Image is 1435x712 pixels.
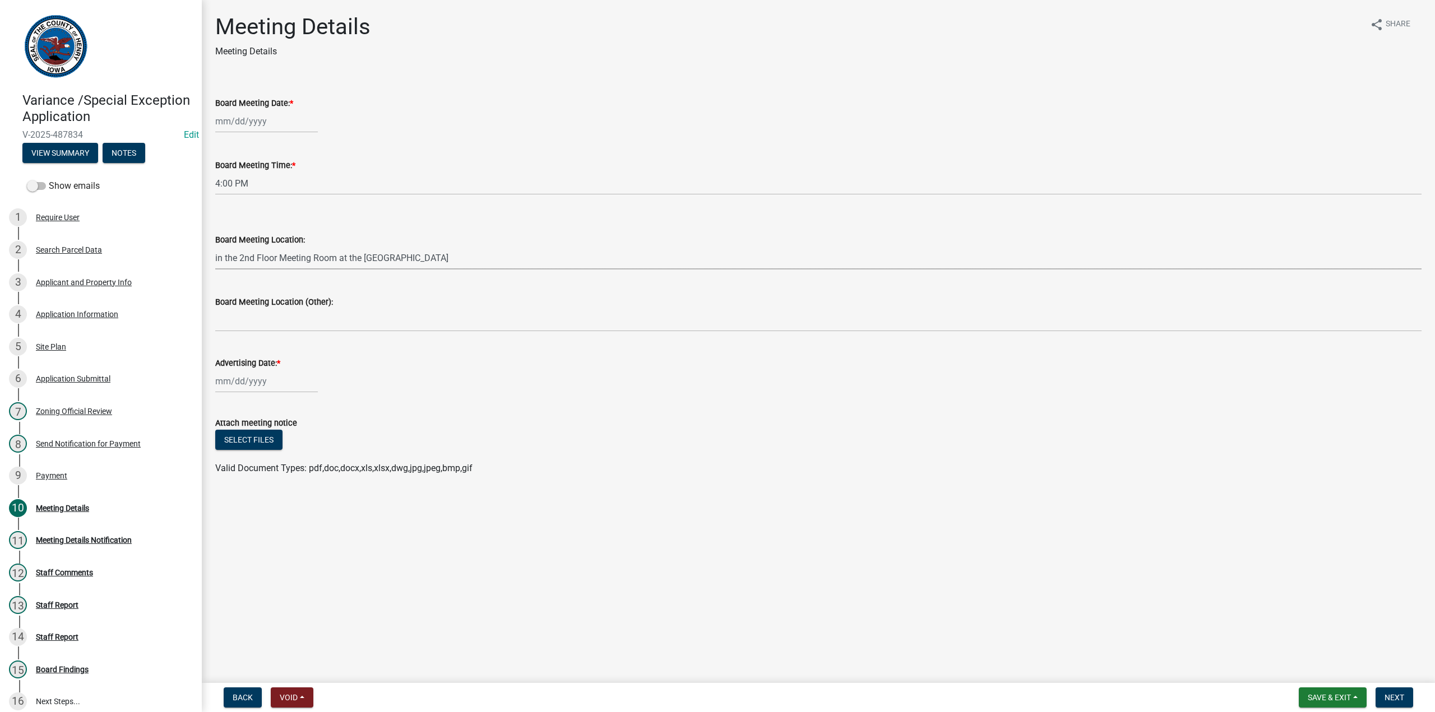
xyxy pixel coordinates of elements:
[9,305,27,323] div: 4
[9,531,27,549] div: 11
[9,628,27,646] div: 14
[22,143,98,163] button: View Summary
[36,569,93,576] div: Staff Comments
[9,499,27,517] div: 10
[184,129,199,140] a: Edit
[36,504,89,512] div: Meeting Details
[36,633,78,641] div: Staff Report
[9,596,27,614] div: 13
[215,236,305,244] label: Board Meeting Location:
[9,338,27,356] div: 5
[280,693,298,702] span: Void
[9,435,27,453] div: 8
[215,162,295,170] label: Board Meeting Time:
[9,467,27,485] div: 9
[215,360,280,367] label: Advertising Date:
[36,601,78,609] div: Staff Report
[36,472,67,480] div: Payment
[9,273,27,291] div: 3
[224,687,262,708] button: Back
[1386,18,1410,31] span: Share
[9,402,27,420] div: 7
[36,375,110,383] div: Application Submittal
[22,12,89,81] img: Henry County, Iowa
[233,693,253,702] span: Back
[9,370,27,388] div: 6
[9,660,27,678] div: 15
[27,179,100,193] label: Show emails
[22,92,193,125] h4: Variance /Special Exception Application
[1299,687,1367,708] button: Save & Exit
[9,208,27,226] div: 1
[9,564,27,581] div: 12
[36,246,102,254] div: Search Parcel Data
[36,666,89,673] div: Board Findings
[215,13,371,40] h1: Meeting Details
[1385,693,1404,702] span: Next
[1376,687,1413,708] button: Next
[184,129,199,140] wm-modal-confirm: Edit Application Number
[103,143,145,163] button: Notes
[36,407,112,415] div: Zoning Official Review
[36,278,132,286] div: Applicant and Property Info
[215,463,473,473] span: Valid Document Types: pdf,doc,docx,xls,xlsx,dwg,jpg,jpeg,bmp,gif
[9,241,27,259] div: 2
[36,440,141,448] div: Send Notification for Payment
[1370,18,1383,31] i: share
[22,149,98,158] wm-modal-confirm: Summary
[215,45,371,58] p: Meeting Details
[9,692,27,710] div: 16
[215,430,283,450] button: Select files
[215,110,318,133] input: mm/dd/yyyy
[103,149,145,158] wm-modal-confirm: Notes
[1308,693,1351,702] span: Save & Exit
[215,100,293,108] label: Board Meeting Date:
[36,536,132,544] div: Meeting Details Notification
[36,310,118,318] div: Application Information
[22,129,179,140] span: V-2025-487834
[215,420,297,427] label: Attach meeting notice
[36,343,66,351] div: Site Plan
[215,370,318,393] input: mm/dd/yyyy
[215,299,333,306] label: Board Meeting Location (Other):
[1361,13,1419,35] button: shareShare
[36,213,80,221] div: Require User
[271,687,313,708] button: Void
